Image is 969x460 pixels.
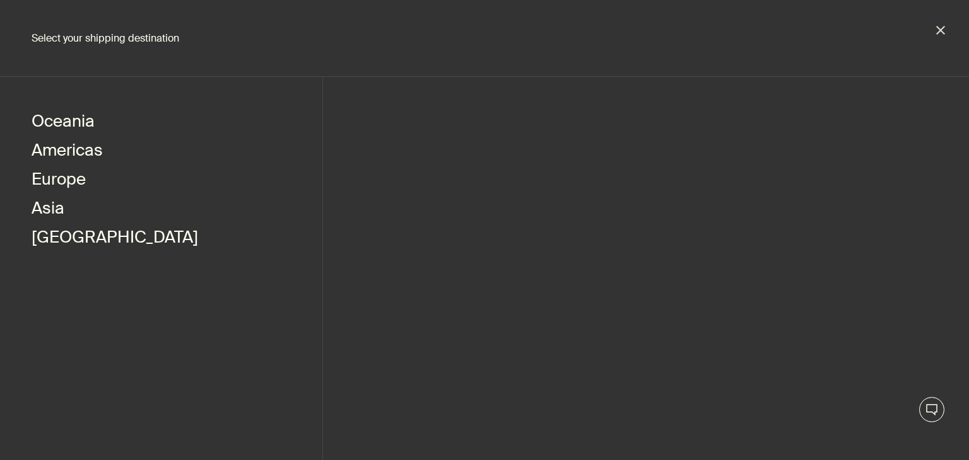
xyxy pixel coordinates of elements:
button: Oceania [32,108,95,137]
button: close [935,25,946,36]
button: Asia [32,195,64,224]
button: [GEOGRAPHIC_DATA] [32,224,198,253]
button: Europe [32,166,86,195]
button: Live Assistance [919,397,944,422]
button: Americas [32,137,103,166]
